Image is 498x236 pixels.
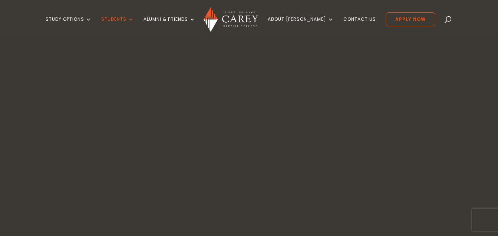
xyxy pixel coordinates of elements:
[268,17,334,34] a: About [PERSON_NAME]
[144,17,195,34] a: Alumni & Friends
[46,17,92,34] a: Study Options
[386,12,435,26] a: Apply Now
[101,17,134,34] a: Students
[343,17,376,34] a: Contact Us
[204,7,258,32] img: Carey Baptist College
